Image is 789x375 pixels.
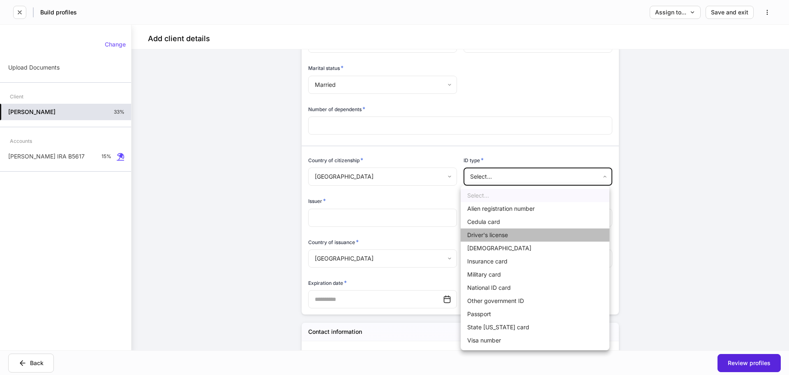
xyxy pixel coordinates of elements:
li: [DEMOGRAPHIC_DATA] [461,242,609,255]
li: Alien registration number [461,202,609,215]
li: Other government ID [461,294,609,307]
li: Visa number [461,334,609,347]
li: National ID card [461,281,609,294]
li: Insurance card [461,255,609,268]
li: Military card [461,268,609,281]
li: Cedula card [461,215,609,228]
li: State [US_STATE] card [461,321,609,334]
li: Driver's license [461,228,609,242]
li: Passport [461,307,609,321]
